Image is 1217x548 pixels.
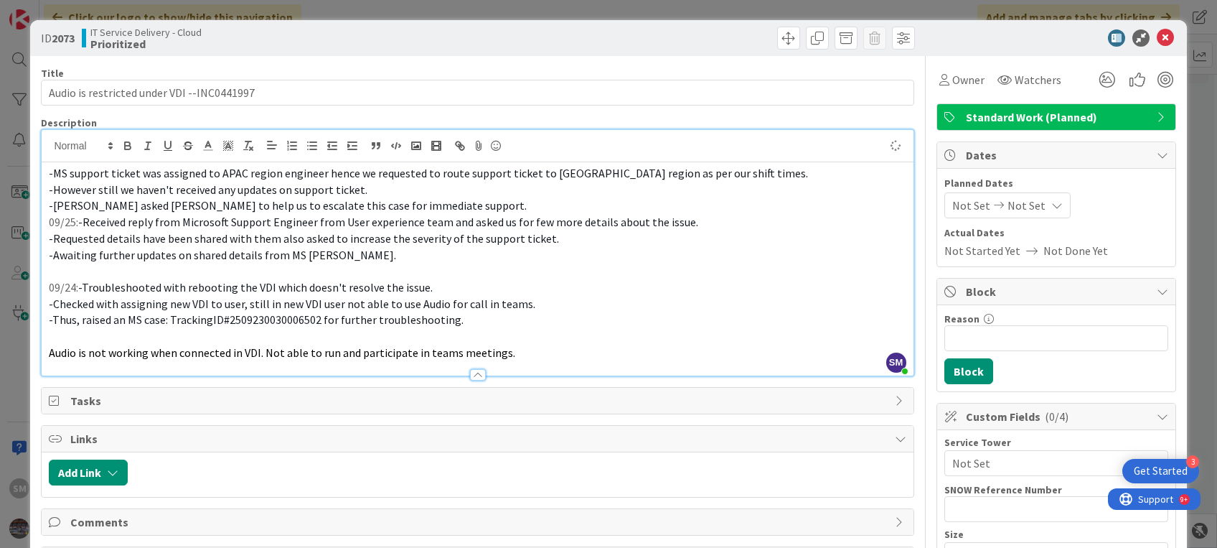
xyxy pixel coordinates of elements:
[49,297,535,311] span: -Checked with assigning new VDI to user, still in new VDI user not able to use Audio for call in ...
[944,529,1168,539] div: Size
[944,226,1168,241] span: Actual Dates
[944,242,1020,259] span: Not Started Yet
[52,31,75,45] b: 2073
[49,231,559,246] span: -Requested details have been shared with them also asked to increase the severity of the support ...
[966,408,1150,425] span: Custom Fields
[49,198,527,213] span: -[PERSON_NAME] asked [PERSON_NAME] to help us to escalate this case for immediate support.
[944,483,1062,496] label: SNOW Reference Number
[90,38,202,50] b: Prioritized
[49,166,808,180] span: -MS support ticket was assigned to APAC region engineer hence we requested to route support ticke...
[49,214,906,231] p: 09/25:
[41,116,97,129] span: Description
[49,312,464,327] span: -Thus, raised an MS case: TrackingID#2509230030006502 for further troubleshooting.
[90,27,202,38] span: IT Service Delivery - Cloud
[30,2,65,19] span: Support
[952,71,985,88] span: Owner
[952,197,990,214] span: Not Set
[952,455,1143,472] span: Not Set
[49,460,128,486] button: Add Link
[966,108,1150,126] span: Standard Work (Planned)
[70,514,887,531] span: Comments
[49,345,515,360] span: Audio is not working when connected in VDI. Not able to run and participate in teams meetings.
[41,29,75,47] span: ID
[49,279,906,296] p: 09/24:
[70,392,887,409] span: Tasks
[966,147,1150,164] span: Dates
[966,283,1150,300] span: Block
[1007,197,1046,214] span: Not Set
[944,358,993,384] button: Block
[886,353,906,373] span: SM
[78,280,433,294] span: -Troubleshooted with rebooting the VDI which doesn't resolve the issue.
[49,182,367,197] span: -However still we haven't received any updates on support ticket.
[944,176,1168,191] span: Planned Dates
[1122,459,1199,483] div: Open Get Started checklist, remaining modules: 3
[72,6,80,17] div: 9+
[1015,71,1061,88] span: Watchers
[41,67,64,80] label: Title
[944,312,979,325] label: Reason
[49,248,396,262] span: -Awaiting further updates on shared details from MS [PERSON_NAME].
[1045,409,1068,424] span: ( 0/4 )
[1134,464,1188,478] div: Get Started
[1186,455,1199,468] div: 3
[78,215,698,229] span: -Received reply from Microsoft Support Engineer from User experience team and asked us for few mo...
[70,430,887,447] span: Links
[41,80,913,106] input: type card name here...
[944,437,1168,447] div: Service Tower
[1043,242,1108,259] span: Not Done Yet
